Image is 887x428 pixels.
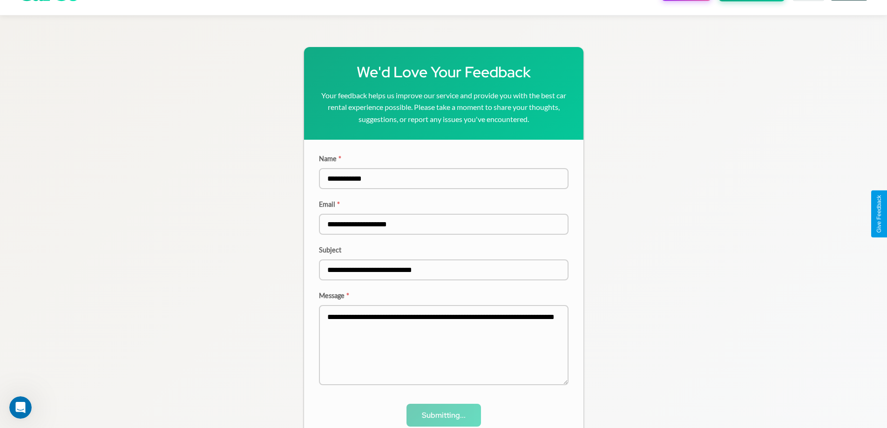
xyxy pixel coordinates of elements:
label: Name [319,155,569,163]
iframe: Intercom live chat [9,396,32,419]
div: Give Feedback [876,195,882,233]
label: Subject [319,246,569,254]
label: Email [319,200,569,208]
label: Message [319,292,569,299]
p: Your feedback helps us improve our service and provide you with the best car rental experience po... [319,89,569,125]
button: Submitting... [406,404,481,427]
h1: We'd Love Your Feedback [319,62,569,82]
